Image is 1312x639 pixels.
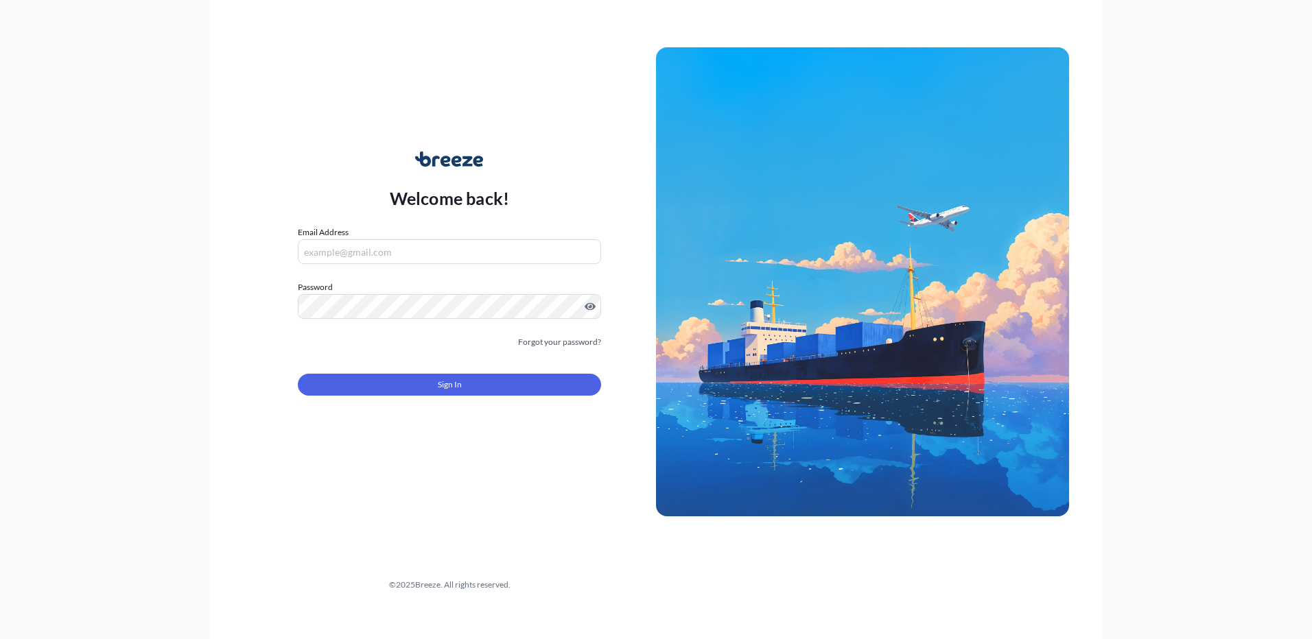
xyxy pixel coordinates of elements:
[518,335,601,349] a: Forgot your password?
[298,239,601,264] input: example@gmail.com
[298,280,601,294] label: Password
[656,47,1069,516] img: Ship illustration
[585,301,596,312] button: Show password
[298,374,601,396] button: Sign In
[243,578,656,592] div: © 2025 Breeze. All rights reserved.
[390,187,510,209] p: Welcome back!
[438,378,462,391] span: Sign In
[298,226,349,239] label: Email Address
